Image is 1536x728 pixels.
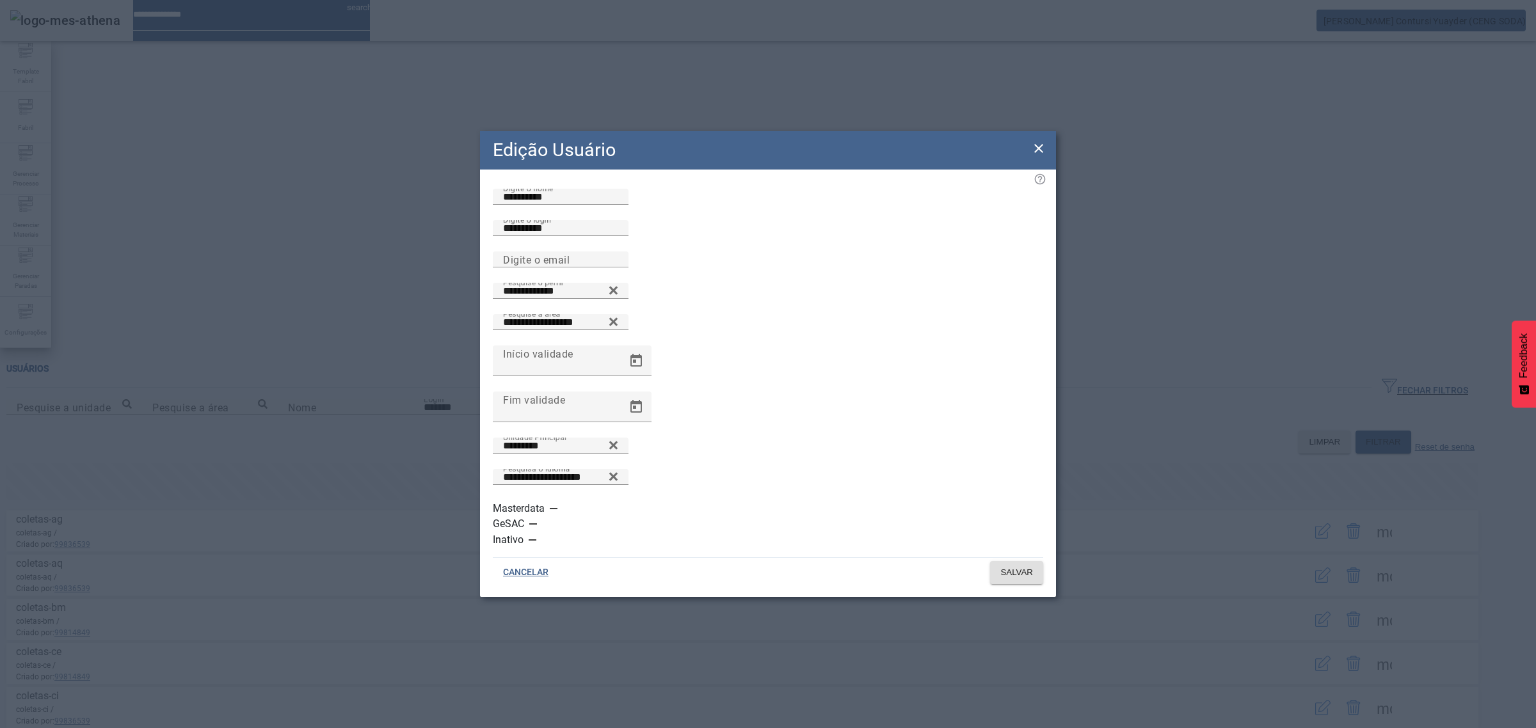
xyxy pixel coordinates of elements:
[503,278,563,287] mat-label: Pesquise o perfil
[1512,320,1536,408] button: Feedback - Mostrar pesquisa
[503,309,561,318] mat-label: Pesquise a área
[503,393,565,406] mat-label: Fim validade
[1000,566,1033,579] span: SALVAR
[1518,333,1530,378] span: Feedback
[503,464,570,473] mat-label: Pesquisa o idioma
[503,215,551,224] mat-label: Digite o login
[493,516,527,532] label: GeSAC
[503,432,566,441] mat-label: Unidade Principal
[503,184,553,193] mat-label: Digite o nome
[503,283,618,299] input: Number
[621,392,652,422] button: Open calendar
[493,532,526,548] label: Inativo
[503,566,548,579] span: CANCELAR
[493,561,559,584] button: CANCELAR
[503,347,573,360] mat-label: Início validade
[503,253,570,265] mat-label: Digite o email
[621,345,652,376] button: Open calendar
[503,438,618,454] input: Number
[493,501,547,516] label: Masterdata
[990,561,1043,584] button: SALVAR
[503,315,618,330] input: Number
[503,470,618,485] input: Number
[493,136,616,164] h2: Edição Usuário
